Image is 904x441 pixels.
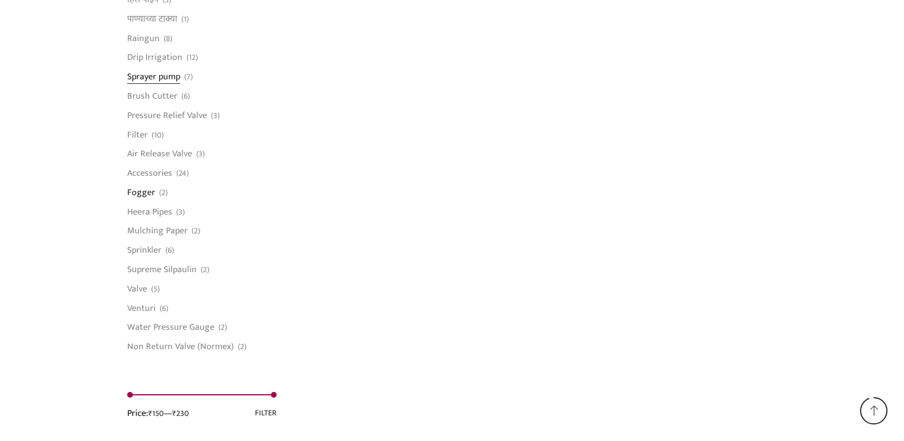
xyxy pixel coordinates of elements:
[127,337,234,353] a: Non Return Valve (Normex)
[201,264,209,276] span: (2)
[192,225,200,237] span: (2)
[176,207,185,218] span: (3)
[127,241,161,260] a: Sprinkler
[148,407,164,420] span: ₹150
[127,279,147,298] a: Valve
[184,71,193,83] span: (7)
[152,130,164,141] span: (10)
[127,29,160,48] a: Raingun
[127,318,214,337] a: Water Pressure Gauge
[187,52,198,63] span: (12)
[164,33,172,44] span: (8)
[172,407,189,420] span: ₹230
[127,183,155,202] a: Fogger
[127,106,207,125] a: Pressure Relief Valve
[151,284,160,295] span: (5)
[238,341,246,353] span: (2)
[176,168,189,179] span: (24)
[196,148,205,160] span: (3)
[127,87,177,106] a: Brush Cutter
[211,110,220,122] span: (3)
[127,407,189,420] div: Price: —
[159,187,168,199] span: (2)
[165,245,174,256] span: (6)
[160,303,168,314] span: (6)
[127,9,177,29] a: पाण्याच्या टाक्या
[127,164,172,183] a: Accessories
[127,48,183,67] a: Drip Irrigation
[127,221,188,241] a: Mulching Paper
[127,125,148,144] a: Filter
[181,14,189,25] span: (1)
[127,202,172,221] a: Heera Pipes
[127,144,192,164] a: Air Release Valve
[127,67,180,87] a: Sprayer pump
[255,407,277,420] button: Filter
[127,260,197,280] a: Supreme Silpaulin
[127,298,156,318] a: Venturi
[218,322,227,333] span: (2)
[181,91,190,102] span: (6)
